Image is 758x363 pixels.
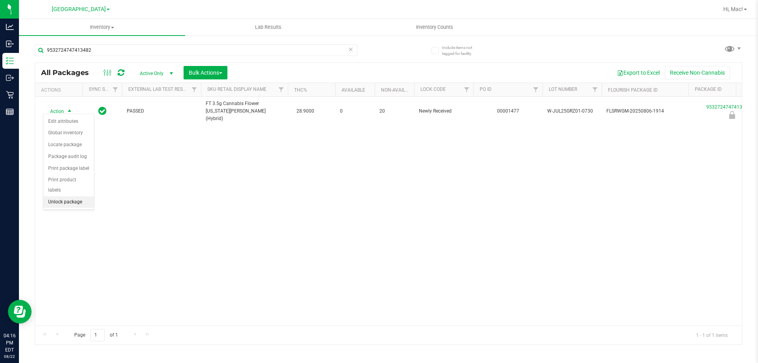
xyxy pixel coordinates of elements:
[420,87,446,92] a: Lock Code
[184,66,227,79] button: Bulk Actions
[4,354,15,359] p: 08/22
[442,45,482,56] span: Include items not tagged for facility
[41,68,97,77] span: All Packages
[695,87,722,92] a: Package ID
[43,174,94,196] li: Print product labels
[98,105,107,117] span: In Sync
[89,87,119,92] a: Sync Status
[19,24,185,31] span: Inventory
[460,83,473,96] a: Filter
[529,83,542,96] a: Filter
[6,91,14,99] inline-svg: Retail
[706,104,750,110] a: 9532724747413482
[341,87,365,93] a: Available
[43,139,94,151] li: Locate package
[43,116,94,128] li: Edit attributes
[90,329,105,341] input: 1
[351,19,518,36] a: Inventory Counts
[6,57,14,65] inline-svg: Inventory
[6,74,14,82] inline-svg: Outbound
[52,6,106,13] span: [GEOGRAPHIC_DATA]
[419,107,469,115] span: Newly Received
[612,66,665,79] button: Export to Excel
[244,24,292,31] span: Lab Results
[68,329,124,341] span: Page of 1
[4,332,15,354] p: 04:16 PM EDT
[6,40,14,48] inline-svg: Inbound
[188,83,201,96] a: Filter
[185,19,351,36] a: Lab Results
[497,108,519,114] a: 00001477
[275,83,288,96] a: Filter
[43,151,94,163] li: Package audit log
[65,106,75,117] span: select
[43,163,94,175] li: Print package label
[43,196,94,208] li: Unlock package
[547,107,597,115] span: W-JUL25GRZ01-0730
[6,23,14,31] inline-svg: Analytics
[294,87,307,93] a: THC%
[206,100,283,123] span: FT 3.5g Cannabis Flower [US_STATE][PERSON_NAME] (Hybrid)
[189,70,222,76] span: Bulk Actions
[41,87,79,93] div: Actions
[35,44,357,56] input: Search Package ID, Item Name, SKU, Lot or Part Number...
[293,105,318,117] span: 28.9000
[43,106,64,117] span: Action
[6,108,14,116] inline-svg: Reports
[340,107,370,115] span: 0
[207,87,266,92] a: Sku Retail Display Name
[723,6,743,12] span: Hi, Mac!
[665,66,730,79] button: Receive Non-Cannabis
[405,24,464,31] span: Inventory Counts
[549,87,577,92] a: Lot Number
[606,107,684,115] span: FLSRWGM-20250806-1914
[589,83,602,96] a: Filter
[128,87,190,92] a: External Lab Test Result
[690,329,734,341] span: 1 - 1 of 1 items
[381,87,416,93] a: Non-Available
[379,107,409,115] span: 20
[127,107,196,115] span: PASSED
[43,127,94,139] li: Global inventory
[19,19,185,36] a: Inventory
[480,87,492,92] a: PO ID
[8,300,32,324] iframe: Resource center
[109,83,122,96] a: Filter
[608,87,658,93] a: Flourish Package ID
[348,44,353,55] span: Clear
